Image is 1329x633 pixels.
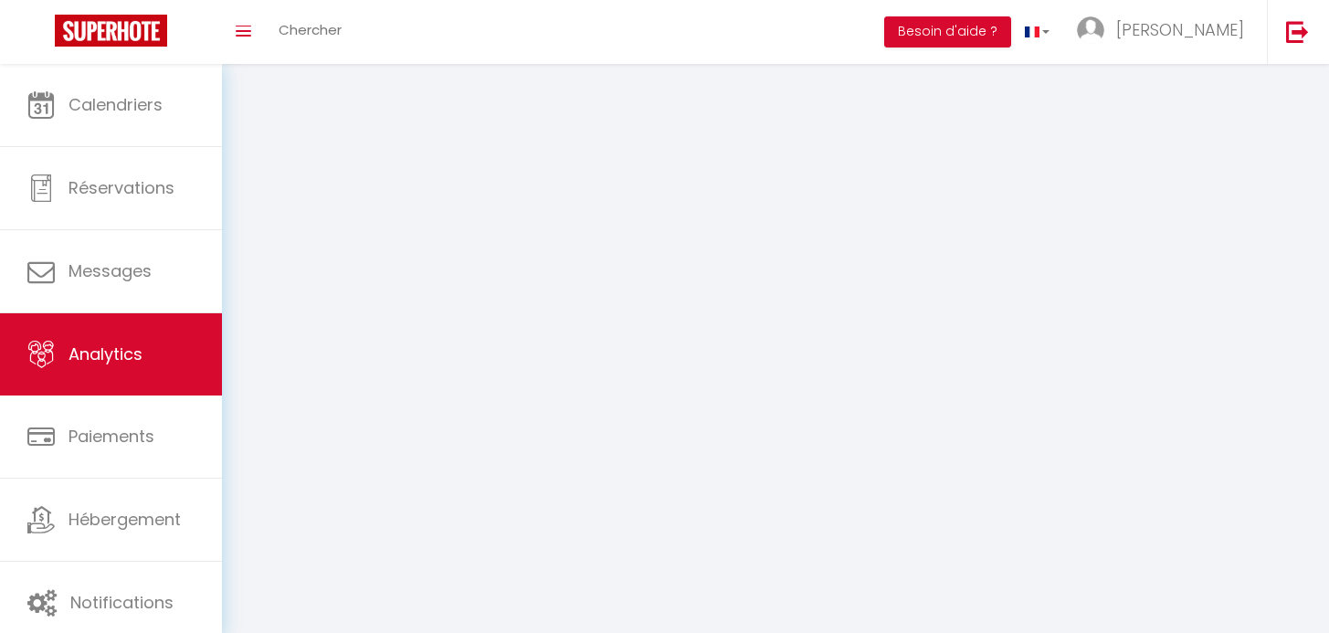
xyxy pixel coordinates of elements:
[69,343,142,365] span: Analytics
[15,7,69,62] button: Ouvrir le widget de chat LiveChat
[70,591,174,614] span: Notifications
[69,93,163,116] span: Calendriers
[884,16,1011,47] button: Besoin d'aide ?
[1077,16,1104,44] img: ...
[69,176,174,199] span: Réservations
[1116,18,1244,41] span: [PERSON_NAME]
[279,20,342,39] span: Chercher
[1286,20,1309,43] img: logout
[55,15,167,47] img: Super Booking
[69,508,181,531] span: Hébergement
[69,259,152,282] span: Messages
[69,425,154,448] span: Paiements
